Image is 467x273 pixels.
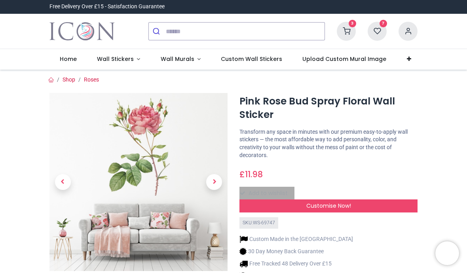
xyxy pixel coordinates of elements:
[251,3,418,11] iframe: Customer reviews powered by Trustpilot
[87,49,150,70] a: Wall Stickers
[239,169,263,180] span: £
[239,95,418,122] h1: Pink Rose Bud Spray Floral Wall Sticker
[349,20,356,27] sup: 3
[206,174,222,190] span: Next
[49,20,115,42] a: Logo of Icon Wall Stickers
[245,169,263,180] span: 11.98
[201,120,228,245] a: Next
[49,120,76,245] a: Previous
[306,202,351,210] span: Customise Now!
[239,247,353,256] li: 30 Day Money Back Guarantee
[380,20,387,27] sup: 7
[49,20,115,42] img: Icon Wall Stickers
[337,28,356,34] a: 3
[49,93,228,271] img: Pink Rose Bud Spray Floral Wall Sticker
[161,55,194,63] span: Wall Murals
[150,49,211,70] a: Wall Murals
[97,55,134,63] span: Wall Stickers
[63,76,75,83] a: Shop
[368,28,387,34] a: 7
[55,174,71,190] span: Previous
[221,55,282,63] span: Custom Wall Stickers
[302,55,386,63] span: Upload Custom Mural Image
[149,23,166,40] button: Submit
[435,241,459,265] iframe: Brevo live chat
[60,55,77,63] span: Home
[49,3,165,11] div: Free Delivery Over £15 - Satisfaction Guarantee
[239,260,353,268] li: Free Tracked 48 Delivery Over £15
[239,235,353,243] li: Custom Made in the [GEOGRAPHIC_DATA]
[239,217,278,229] div: SKU: WS-69747
[239,128,418,159] p: Transform any space in minutes with our premium easy-to-apply wall stickers — the most affordable...
[84,76,99,83] a: Roses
